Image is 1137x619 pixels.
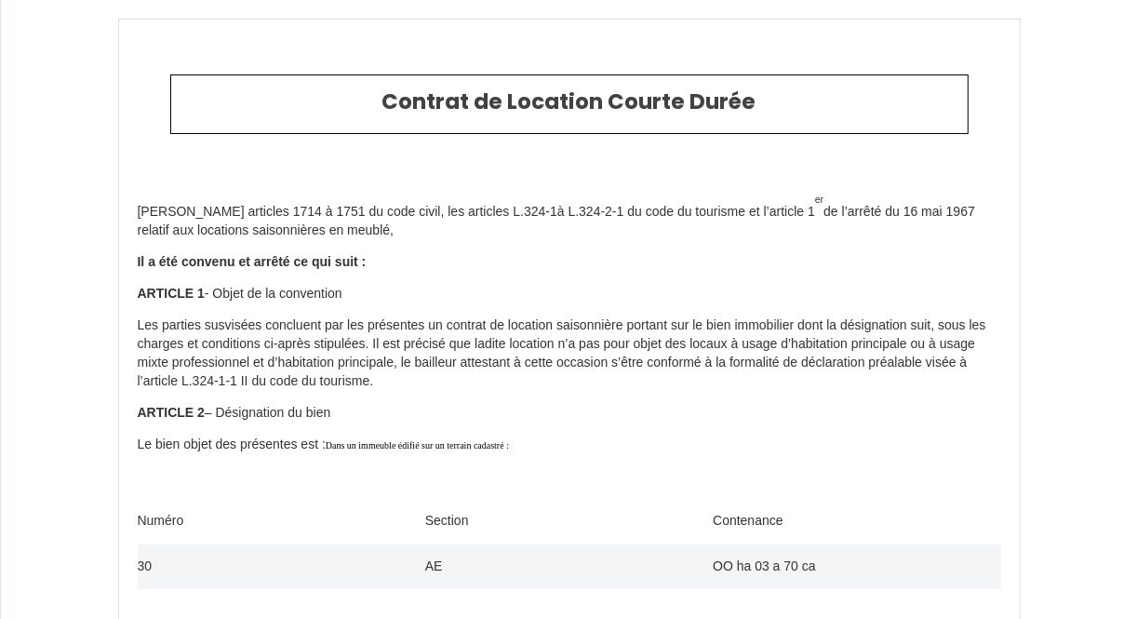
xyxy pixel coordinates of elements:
[138,254,367,269] strong: Il a été convenu et arrêté ce qui suit :
[138,404,1001,423] p: – Désignation du bien
[713,558,1000,576] p: OO ha 03 a 70 ca
[138,285,1001,303] p: - Objet de la convention
[713,512,1000,531] p: Contenance
[815,194,823,205] sup: er
[425,512,713,531] p: Section
[138,436,1001,454] p: Le bien objet des présentes est :
[138,558,425,576] p: 30
[138,316,1001,391] p: Les parties susvisées concluent par les présentes un contrat de location saisonnière portant sur ...
[185,89,954,115] h2: Contrat de Location Courte Durée
[138,405,205,420] strong: ARTICLE 2
[138,286,205,301] strong: ARTICLE 1
[138,512,425,531] p: Numéro
[138,203,1001,240] p: [PERSON_NAME] articles 1714 à 1751 du code civil, les articles L.324-1à L.324-2-1 du code du tour...
[326,440,509,451] span: Dans un immeuble édifié sur un terrain cadastré :
[425,558,713,576] p: AE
